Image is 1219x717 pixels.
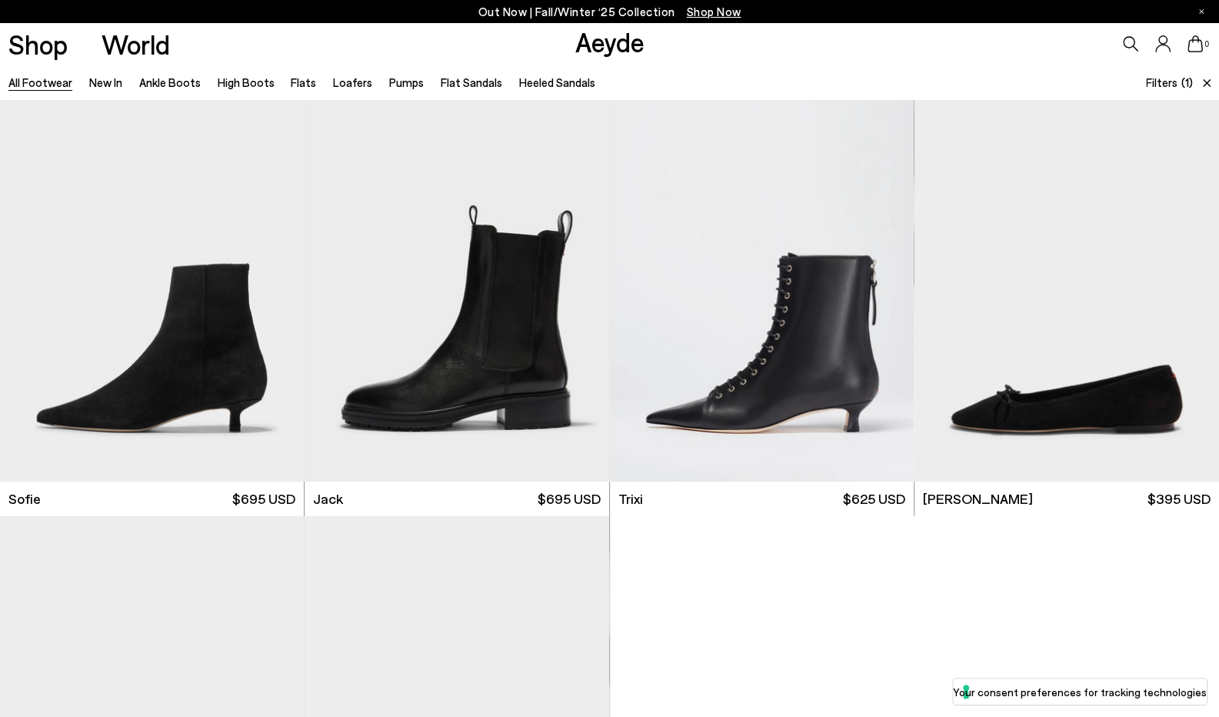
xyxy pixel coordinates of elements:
[1203,40,1211,48] span: 0
[575,25,644,58] a: Aeyde
[89,75,122,89] a: New In
[914,99,1219,482] img: Delfina Suede Ballet Flats
[313,489,343,509] span: Jack
[519,75,595,89] a: Heeled Sandals
[687,5,741,18] span: Navigate to /collections/new-in
[1187,35,1203,52] a: 0
[538,489,601,509] span: $695 USD
[8,489,41,509] span: Sofie
[333,75,372,89] a: Loafers
[305,482,608,516] a: Jack $695 USD
[441,75,502,89] a: Flat Sandals
[914,482,1219,516] a: [PERSON_NAME] $395 USD
[8,31,68,58] a: Shop
[1181,74,1193,92] span: (1)
[139,75,201,89] a: Ankle Boots
[1146,75,1177,89] span: Filters
[8,75,72,89] a: All Footwear
[953,684,1207,700] label: Your consent preferences for tracking technologies
[389,75,424,89] a: Pumps
[291,75,316,89] a: Flats
[305,99,608,482] img: Jack Chelsea Boots
[610,482,914,516] a: Trixi $625 USD
[102,31,170,58] a: World
[1147,489,1211,509] span: $395 USD
[478,2,741,22] p: Out Now | Fall/Winter ‘25 Collection
[953,679,1207,705] button: Your consent preferences for tracking technologies
[843,489,905,509] span: $625 USD
[618,489,642,509] span: Trixi
[923,489,1033,509] span: [PERSON_NAME]
[610,99,914,482] img: Trixi Lace-Up Boots
[232,489,295,509] span: $695 USD
[218,75,275,89] a: High Boots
